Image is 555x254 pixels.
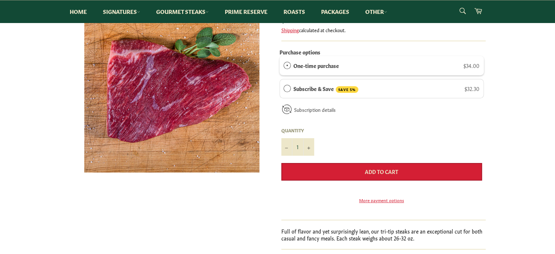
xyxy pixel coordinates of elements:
div: One-time purchase [284,61,291,69]
span: $32.30 [465,85,479,92]
div: Subscribe & Save [284,84,291,92]
a: Packages [314,0,356,23]
label: One-time purchase [293,61,339,69]
a: Home [62,0,94,23]
p: Full of flavor and yet surprisingly lean, our tri-tip steaks are an exceptional cut for both casu... [281,228,486,242]
label: Quantity [281,127,314,133]
a: Signatures [96,0,147,23]
a: Shipping [281,26,299,33]
button: Add to Cart [281,163,482,181]
span: $34.00 [463,62,479,69]
a: Gourmet Steaks [149,0,216,23]
a: More payment options [281,197,482,203]
button: Reduce item quantity by one [281,138,292,156]
div: calculated at checkout. [281,27,486,33]
span: Add to Cart [365,168,398,175]
span: SAVE 5% [336,86,358,93]
a: Subscription details [294,106,336,113]
label: Purchase options [280,48,320,56]
label: Subscribe & Save [293,84,358,93]
a: Prime Reserve [217,0,275,23]
a: Other [358,0,394,23]
button: Increase item quantity by one [303,138,314,156]
a: Roasts [276,0,312,23]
